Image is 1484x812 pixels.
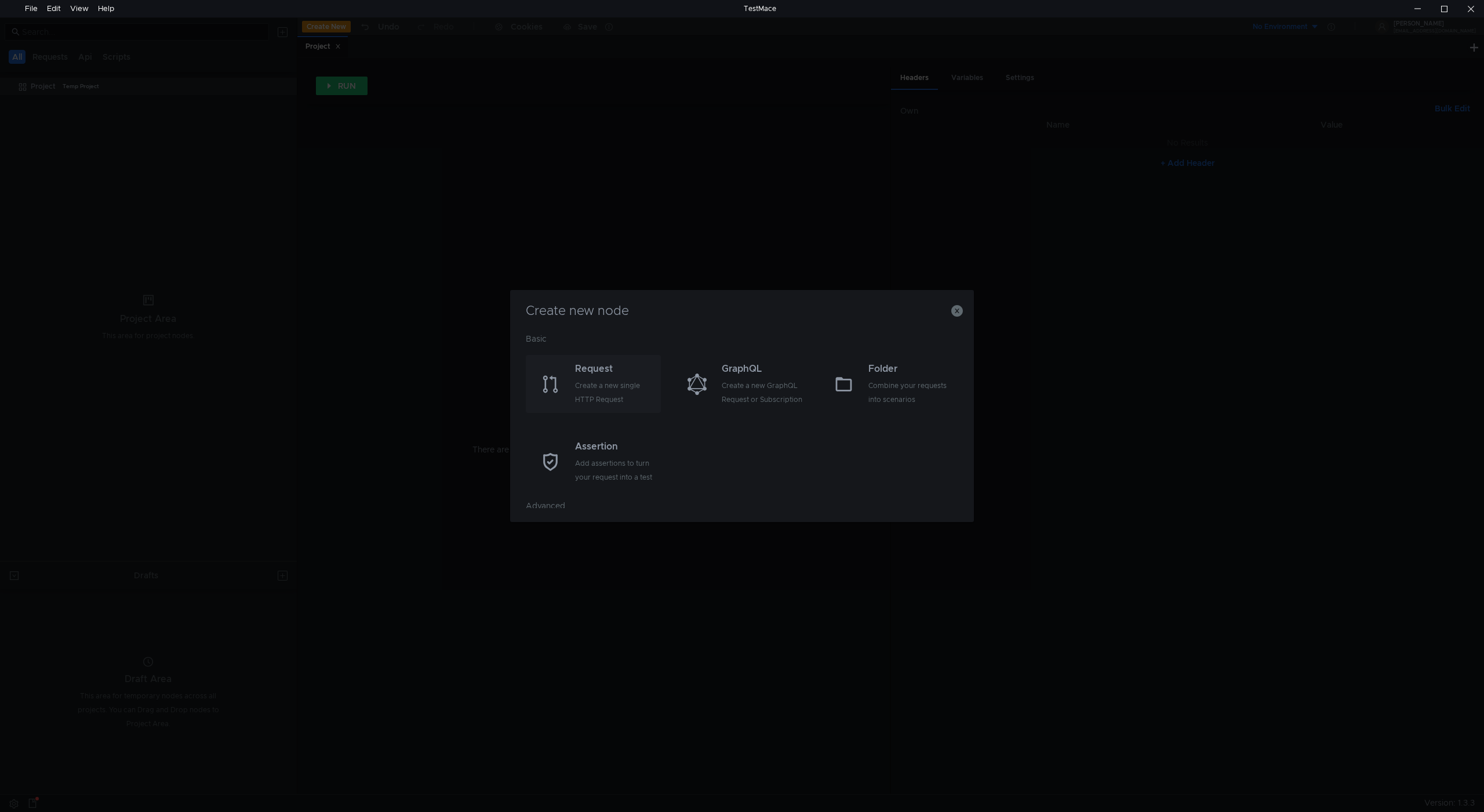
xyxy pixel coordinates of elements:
div: Folder [868,362,951,376]
div: Basic [526,332,958,355]
div: Create a new GraphQL Request or Subscription [722,379,805,407]
div: GraphQL [722,362,805,376]
div: Combine your requests into scenarios [868,379,951,407]
div: Assertion [575,440,658,454]
div: Advanced [526,499,958,522]
div: Add assertions to turn your request into a test [575,456,658,484]
h3: Create new node [524,304,960,318]
div: Request [575,362,658,376]
div: Create a new single HTTP Request [575,379,658,407]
